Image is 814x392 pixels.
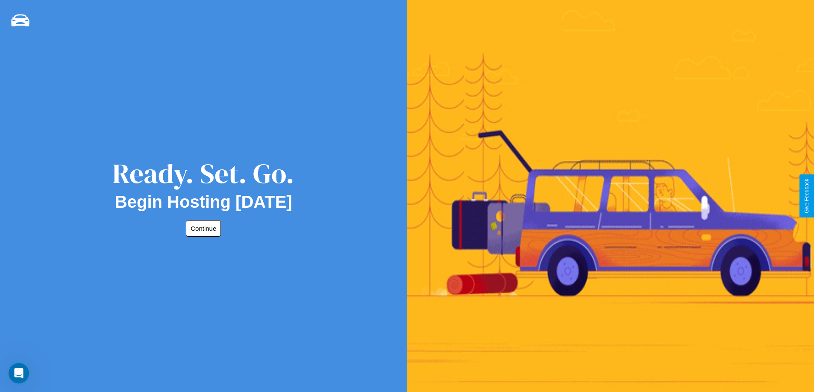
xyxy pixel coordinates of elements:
div: Ready. Set. Go. [112,154,294,192]
div: Give Feedback [804,179,810,213]
iframe: Intercom live chat [9,363,29,383]
button: Continue [186,220,221,237]
h2: Begin Hosting [DATE] [115,192,292,212]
